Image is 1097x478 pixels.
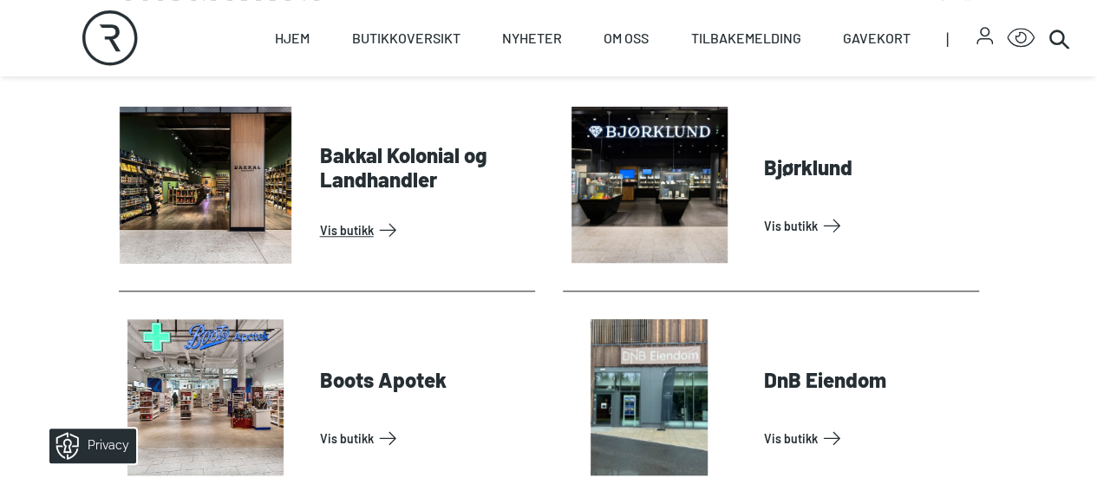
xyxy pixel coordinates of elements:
[764,212,972,239] a: Vis Butikk: Bjørklund
[1007,24,1035,52] button: Open Accessibility Menu
[320,424,528,452] a: Vis Butikk: Boots Apotek
[764,424,972,452] a: Vis Butikk: DnB Eiendom
[320,216,528,244] a: Vis Butikk: Bakkal Kolonial og Landhandler
[17,422,159,469] iframe: Manage Preferences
